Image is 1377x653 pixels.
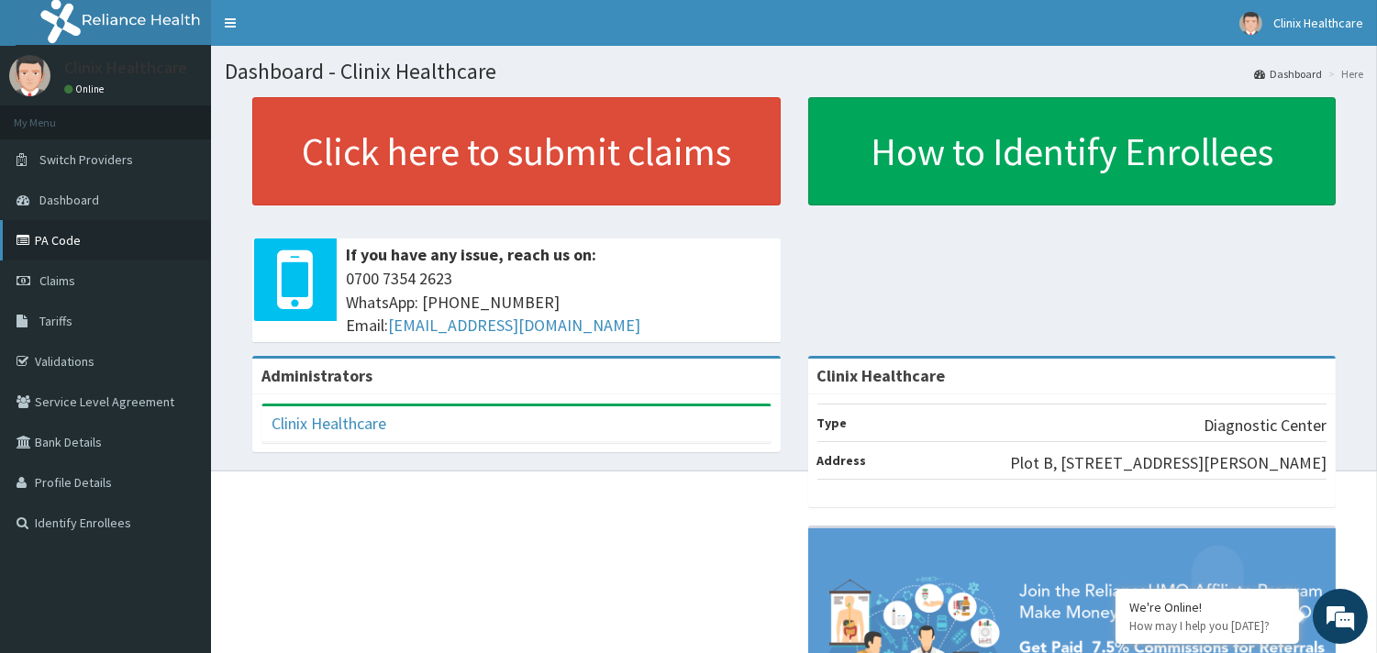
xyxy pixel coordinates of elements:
textarea: Type your message and hit 'Enter' [9,448,350,512]
span: Tariffs [39,313,72,329]
span: We're online! [106,205,253,390]
div: Minimize live chat window [301,9,345,53]
a: [EMAIL_ADDRESS][DOMAIN_NAME] [388,315,640,336]
span: Switch Providers [39,151,133,168]
b: Address [817,452,867,469]
a: Click here to submit claims [252,97,781,205]
a: Clinix Healthcare [272,413,386,434]
img: User Image [1239,12,1262,35]
a: How to Identify Enrollees [808,97,1337,205]
h1: Dashboard - Clinix Healthcare [225,60,1363,83]
b: Administrators [261,365,372,386]
b: If you have any issue, reach us on: [346,244,596,265]
div: Chat with us now [95,103,308,127]
a: Dashboard [1254,66,1322,82]
strong: Clinix Healthcare [817,365,946,386]
div: We're Online! [1129,599,1285,615]
li: Here [1324,66,1363,82]
a: Online [64,83,108,95]
b: Type [817,415,848,431]
span: Claims [39,272,75,289]
span: Clinix Healthcare [1273,15,1363,31]
p: How may I help you today? [1129,618,1285,634]
p: Plot B, [STREET_ADDRESS][PERSON_NAME] [1010,451,1327,475]
span: Dashboard [39,192,99,208]
span: 0700 7354 2623 WhatsApp: [PHONE_NUMBER] Email: [346,267,772,338]
p: Diagnostic Center [1204,414,1327,437]
img: User Image [9,55,50,96]
p: Clinix Healthcare [64,60,187,76]
img: d_794563401_company_1708531726252_794563401 [34,92,74,138]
